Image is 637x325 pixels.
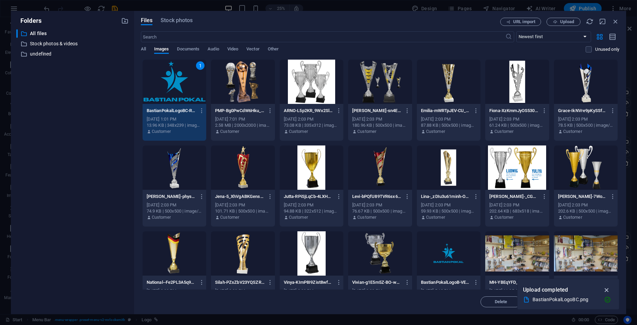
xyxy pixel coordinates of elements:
div: 59.93 KB | 500x500 | image/png [421,208,476,214]
p: Customer [494,128,513,135]
div: 78.5 KB | 500x500 | image/png [558,122,614,128]
p: BastianPokalLogoBC-R0qtFs_cDstrFJ1y5Ytl_A.png [147,108,196,114]
div: BastianPokalLogoBC.png [533,296,599,304]
div: 180.96 KB | 500x500 | image/png [352,122,408,128]
p: National--Fe2PL3A5q9DxHSNwz_g3w.png [147,279,196,285]
p: Customer [289,214,308,220]
div: [DATE] 7:01 PM [215,116,271,122]
div: [DATE] 2:03 PM [352,116,408,122]
button: URL import [500,18,541,26]
div: [DATE] 2:03 PM [352,202,408,208]
div: [DATE] 2:03 PM [215,202,271,208]
p: PMP-Bg0PwCdW6Hku_sJJCvBIFw.png [215,108,264,114]
p: Displays only files that are not in use on the website. Files added during this session can still... [595,46,619,52]
div: [DATE] 2:03 PM [284,116,339,122]
a: 0681 416 30 30 [5,16,331,30]
p: Jacob-physRqHyWpdUxZdEIml-xw.png [147,194,196,200]
div: [DATE] 2:03 PM [147,202,202,208]
p: Jena-5_XhVgABKGensswJ2uqi-w.png [215,194,264,200]
p: Customer [563,128,582,135]
i: Create new folder [121,17,129,25]
span: Video [227,45,238,55]
p: Levi-bPQfU89TVR6sx6wYVRVkRQ.png [352,194,402,200]
p: Lina-_zDIu3u61minh-O__Lussg.png [421,194,470,200]
span: Files [141,16,153,25]
div: [DATE] 2:03 PM [147,288,202,294]
span: Vector [246,45,260,55]
div: [DATE] 5:12 PM [421,288,476,294]
p: Vivian-g1E5m5Z-BO-wGt4HKNmEhw.png [352,279,402,285]
p: MH-YBEqYFD_OgSvYOEYVn6I2A.JPG [489,279,539,285]
p: Fiona-XzKmmJyOS530JcNvre2zOA.png [489,108,539,114]
p: Customer [152,214,171,220]
div: [DATE] 2:03 PM [284,288,339,294]
span: Delete [495,300,507,304]
input: Search [141,31,505,42]
div: 73.08 KB | 335x312 | image/png [284,122,339,128]
div: 74.9 KB | 500x500 | image/png [147,208,202,214]
span: Documents [177,45,199,55]
div: [DATE] 2:03 PM [284,202,339,208]
p: Folders [16,16,42,25]
p: Customer [563,214,582,220]
div: 101.71 KB | 500x500 | image/png [215,208,271,214]
div: 202.64 KB | 683x518 | image/png [489,208,545,214]
span: All [141,45,146,55]
p: Customer [289,128,308,135]
div: [DATE] 11:35 AM [489,288,545,294]
p: Customer [357,214,376,220]
i: Minimize [599,18,606,25]
p: Customer [494,214,513,220]
p: Upload completed [523,285,568,294]
a: [STREET_ADDRESS],[GEOGRAPHIC_DATA] 66113 [5,3,331,16]
div: ​ [16,29,18,38]
div: [DATE] 2:03 PM [489,202,545,208]
p: Vinya-KImP8I9Zist8wfs7UA8xQQ.png [284,279,333,285]
span: URL import [513,20,535,24]
p: Jutta-RPiSjLqCb-4LXHnUflV0Eg.png [284,194,333,200]
div: [DATE] 2:03 PM [558,202,614,208]
div: 94.88 KB | 322x512 | image/png [284,208,339,214]
div: 2.58 MB | 2000x2000 | image/png [215,122,271,128]
div: 1 [196,61,205,70]
p: Customer [426,214,445,220]
div: 76.67 KB | 500x500 | image/png [352,208,408,214]
p: All files [30,30,116,37]
div: Stock photos & videos [16,40,129,48]
span: Images [154,45,169,55]
span: Stock photos [161,16,193,25]
p: Customer [152,128,171,135]
span: Audio [208,45,219,55]
div: [DATE] 2:03 PM [352,288,408,294]
p: Grace-IkNVre9pKySSfzGO6TvOEg.png [558,108,607,114]
div: 202.6 KB | 500x500 | image/png [558,208,614,214]
p: Customer [426,128,445,135]
p: Customer [220,128,239,135]
div: 61.24 KB | 500x500 | image/png [489,122,545,128]
div: [DATE] 2:03 PM [558,116,614,122]
div: [DATE] 2:03 PM [421,116,476,122]
i: Close [612,18,619,25]
p: Emilia-mWRTpJEV-CU_YpOoHWuL2w.png [421,108,470,114]
span: Upload [560,20,574,24]
span: Other [268,45,279,55]
div: [DATE] 2:03 PM [489,116,545,122]
p: ARNO-L5p2KR_9Wx2SlkYYoQDEoQ.png [284,108,333,114]
div: [DATE] 1:01 PM [147,116,202,122]
div: undefined [16,50,129,58]
i: Reload [586,18,593,25]
div: [DATE] 2:03 PM [421,202,476,208]
p: Stock photos & videos [30,40,116,48]
p: BastianPokalLogoB-VEba23TO0_2FwLqp2hhTdw.png [421,279,470,285]
p: Customer [357,128,376,135]
button: Upload [546,18,581,26]
div: 87.88 KB | 500x500 | image/png [421,122,476,128]
p: Moses-7Wo3C4pNRLs6snSIqlaCHg.png [558,194,607,200]
div: 13.96 KB | 348x239 | image/png [147,122,202,128]
p: undefined [30,50,116,58]
div: [DATE] 2:03 PM [215,288,271,294]
p: Ludwig-Yuliya-_CGGJKbPuLTdD_VLDip54A.png [489,194,539,200]
button: Delete [480,296,521,307]
p: Silah-PZsZbV23YQSZRa61vnckhQ.png [215,279,264,285]
p: Customer [220,214,239,220]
